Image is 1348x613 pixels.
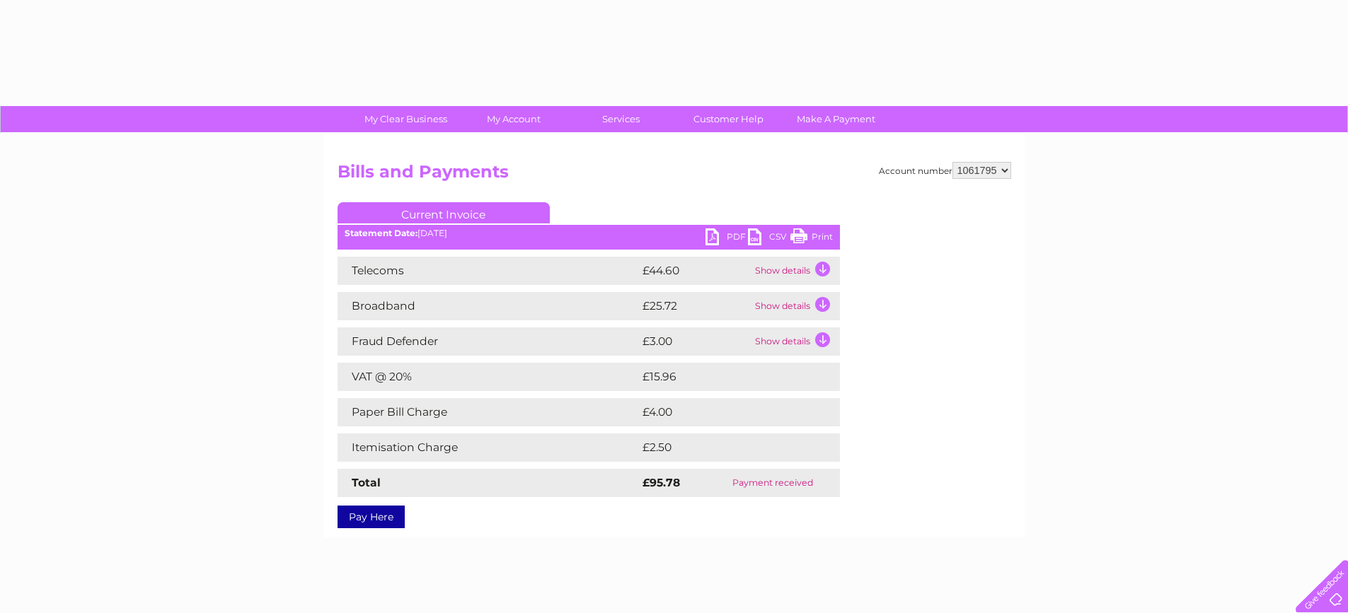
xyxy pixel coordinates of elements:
a: Current Invoice [338,202,550,223]
td: VAT @ 20% [338,363,639,391]
a: Pay Here [338,506,405,528]
a: Make A Payment [778,106,894,132]
div: [DATE] [338,228,840,238]
a: My Account [455,106,572,132]
td: Broadband [338,292,639,320]
td: £25.72 [639,292,751,320]
td: £4.00 [639,398,807,426]
td: Itemisation Charge [338,433,639,462]
a: Customer Help [670,106,787,132]
strong: Total [352,476,381,489]
b: Statement Date: [345,228,417,238]
td: Show details [751,257,840,285]
td: £2.50 [639,433,807,462]
td: £44.60 [639,257,751,285]
h2: Bills and Payments [338,162,1011,189]
a: PDF [705,228,748,249]
td: Paper Bill Charge [338,398,639,426]
td: Show details [751,327,840,356]
a: My Clear Business [347,106,464,132]
a: Print [790,228,833,249]
td: £15.96 [639,363,810,391]
a: Services [563,106,679,132]
td: £3.00 [639,327,751,356]
td: Telecoms [338,257,639,285]
a: CSV [748,228,790,249]
td: Show details [751,292,840,320]
td: Payment received [706,469,839,497]
strong: £95.78 [643,476,680,489]
div: Account number [879,162,1011,179]
td: Fraud Defender [338,327,639,356]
